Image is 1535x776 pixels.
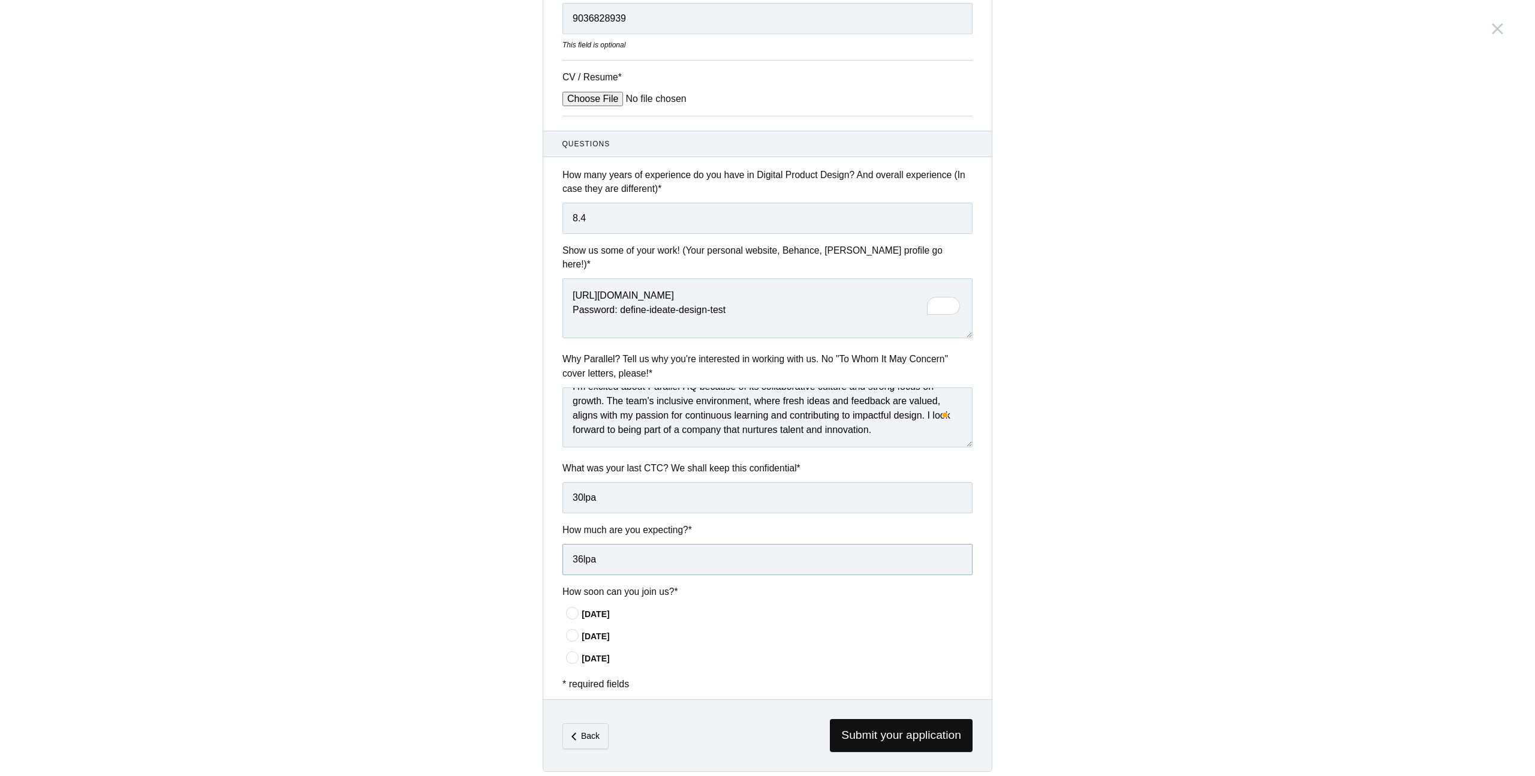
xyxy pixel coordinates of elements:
[562,679,629,689] span: * required fields
[562,70,652,84] label: CV / Resume
[562,243,973,272] label: Show us some of your work! (Your personal website, Behance, [PERSON_NAME] profile go here!)
[562,585,973,598] label: How soon can you join us?
[562,139,973,149] span: Questions
[562,387,973,447] textarea: To enrich screen reader interactions, please activate Accessibility in Grammarly extension settings
[562,523,973,537] label: How much are you expecting?
[582,608,973,621] div: [DATE]
[581,731,600,741] em: Back
[582,652,973,665] div: [DATE]
[830,719,973,752] span: Submit your application
[562,40,973,50] div: This field is optional
[562,352,973,380] label: Why Parallel? Tell us why you're interested in working with us. No "To Whom It May Concern" cover...
[562,461,973,475] label: What was your last CTC? We shall keep this confidential
[562,278,973,338] textarea: To enrich screen reader interactions, please activate Accessibility in Grammarly extension settings
[582,630,973,643] div: [DATE]
[562,168,973,196] label: How many years of experience do you have in Digital Product Design? And overall experience (In ca...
